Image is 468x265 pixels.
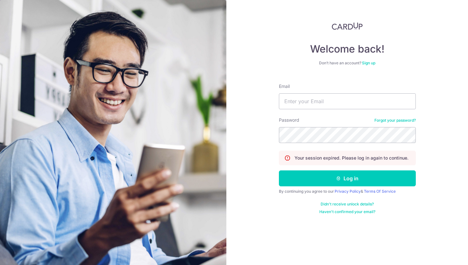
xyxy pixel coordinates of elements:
h4: Welcome back! [279,43,416,55]
a: Terms Of Service [364,189,396,194]
div: By continuing you agree to our & [279,189,416,194]
div: Don’t have an account? [279,61,416,66]
input: Enter your Email [279,93,416,109]
p: Your session expired. Please log in again to continue. [294,155,408,161]
a: Sign up [362,61,375,65]
label: Email [279,83,290,90]
a: Didn't receive unlock details? [321,202,374,207]
a: Forgot your password? [374,118,416,123]
img: CardUp Logo [332,22,363,30]
a: Privacy Policy [335,189,361,194]
label: Password [279,117,299,123]
button: Log in [279,170,416,186]
a: Haven't confirmed your email? [319,209,375,214]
